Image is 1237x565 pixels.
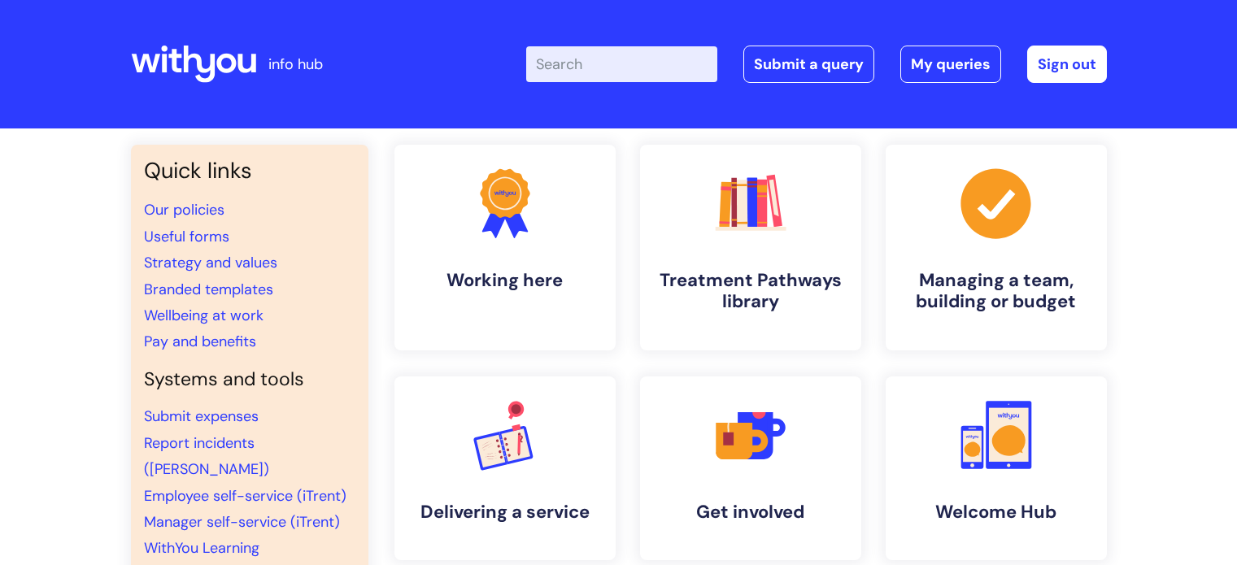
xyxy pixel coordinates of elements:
a: Report incidents ([PERSON_NAME]) [144,433,269,479]
a: Our policies [144,200,224,219]
a: Employee self-service (iTrent) [144,486,346,506]
a: Treatment Pathways library [640,145,861,350]
div: | - [526,46,1107,83]
a: Submit a query [743,46,874,83]
a: My queries [900,46,1001,83]
a: Wellbeing at work [144,306,264,325]
a: WithYou Learning [144,538,259,558]
input: Search [526,46,717,82]
a: Sign out [1027,46,1107,83]
a: Submit expenses [144,406,259,426]
a: Working here [394,145,616,350]
h4: Delivering a service [407,502,603,523]
a: Pay and benefits [144,332,256,351]
p: info hub [268,51,323,77]
h3: Quick links [144,158,355,184]
a: Get involved [640,376,861,560]
a: Delivering a service [394,376,616,560]
a: Manager self-service (iTrent) [144,512,340,532]
a: Managing a team, building or budget [886,145,1107,350]
h4: Working here [407,270,603,291]
a: Useful forms [144,227,229,246]
h4: Managing a team, building or budget [899,270,1094,313]
a: Welcome Hub [886,376,1107,560]
a: Branded templates [144,280,273,299]
h4: Systems and tools [144,368,355,391]
h4: Get involved [653,502,848,523]
h4: Welcome Hub [899,502,1094,523]
a: Strategy and values [144,253,277,272]
h4: Treatment Pathways library [653,270,848,313]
